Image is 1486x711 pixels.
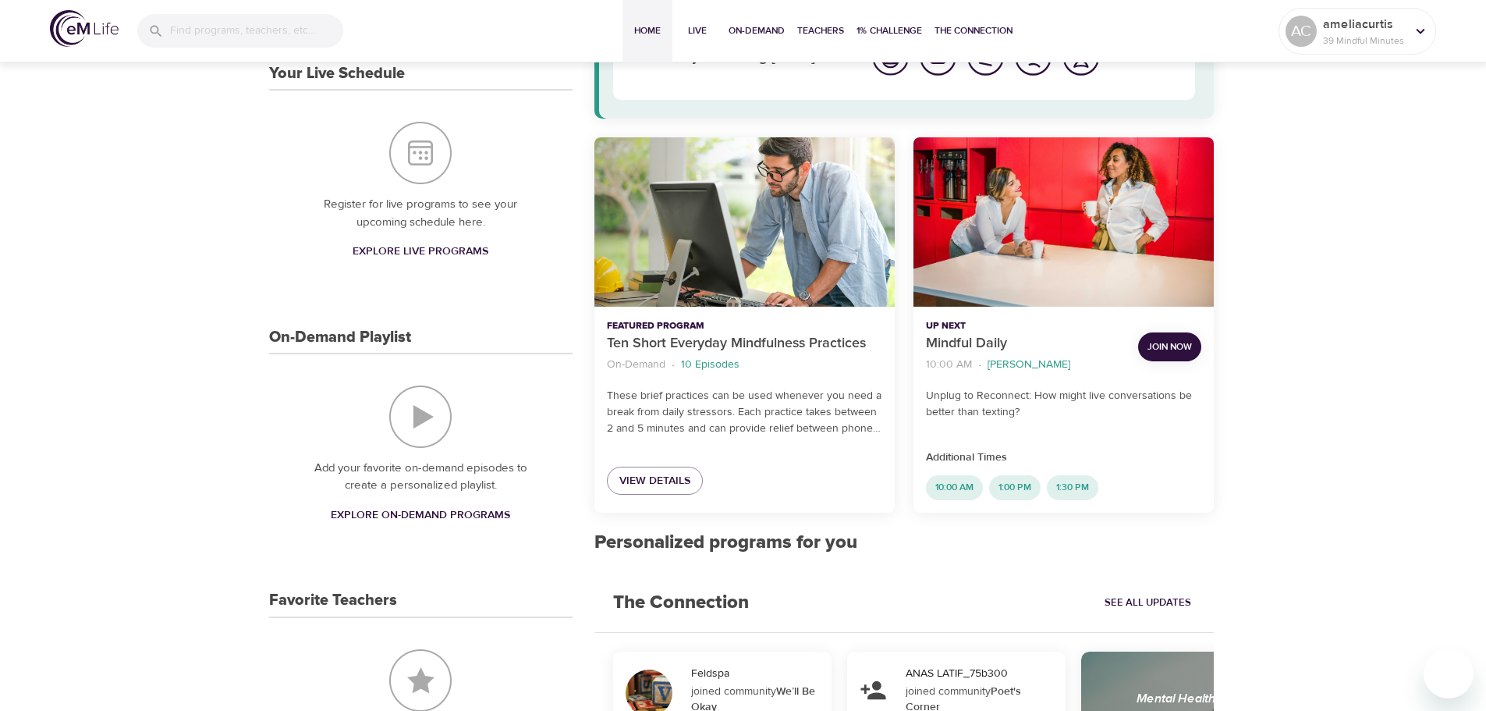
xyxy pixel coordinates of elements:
[1047,475,1098,500] div: 1:30 PM
[1323,34,1406,48] p: 39 Mindful Minutes
[797,23,844,39] span: Teachers
[926,319,1126,333] p: Up Next
[989,475,1041,500] div: 1:00 PM
[594,573,768,633] h2: The Connection
[1105,594,1191,612] span: See All Updates
[50,10,119,47] img: logo
[926,357,972,373] p: 10:00 AM
[607,467,703,496] a: View Details
[906,666,1059,681] div: ANAS LATIF_75b300
[1147,339,1192,355] span: Join Now
[978,354,981,375] li: ·
[729,23,785,39] span: On-Demand
[607,319,882,333] p: Featured Program
[926,333,1126,354] p: Mindful Daily
[926,388,1201,421] p: Unplug to Reconnect: How might live conversations be better than texting?
[619,471,690,491] span: View Details
[691,666,825,681] div: Feldspa
[1047,481,1098,494] span: 1:30 PM
[331,506,510,525] span: Explore On-Demand Programs
[926,475,983,500] div: 10:00 AM
[1101,591,1195,615] a: See All Updates
[1323,15,1406,34] p: ameliacurtis
[989,481,1041,494] span: 1:00 PM
[269,592,397,610] h3: Favorite Teachers
[389,122,452,184] img: Your Live Schedule
[679,23,716,39] span: Live
[594,137,895,307] button: Ten Short Everyday Mindfulness Practices
[672,354,675,375] li: ·
[1424,649,1474,699] iframe: Button to launch messaging window
[353,242,488,261] span: Explore Live Programs
[607,354,882,375] nav: breadcrumb
[594,531,1215,554] h2: Personalized programs for you
[988,357,1070,373] p: [PERSON_NAME]
[913,137,1214,307] button: Mindful Daily
[1138,332,1201,361] button: Join Now
[300,196,541,231] p: Register for live programs to see your upcoming schedule here.
[856,23,922,39] span: 1% Challenge
[681,357,739,373] p: 10 Episodes
[926,481,983,494] span: 10:00 AM
[629,23,666,39] span: Home
[170,14,343,48] input: Find programs, teachers, etc...
[607,388,882,437] p: These brief practices can be used whenever you need a break from daily stressors. Each practice t...
[935,23,1013,39] span: The Connection
[269,329,411,347] h3: On-Demand Playlist
[346,237,495,266] a: Explore Live Programs
[269,65,405,83] h3: Your Live Schedule
[389,386,452,448] img: On-Demand Playlist
[607,333,882,354] p: Ten Short Everyday Mindfulness Practices
[926,450,1201,466] p: Additional Times
[300,460,541,495] p: Add your favorite on-demand episodes to create a personalized playlist.
[325,501,516,530] a: Explore On-Demand Programs
[1286,16,1317,47] div: AC
[607,357,665,373] p: On-Demand
[926,354,1126,375] nav: breadcrumb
